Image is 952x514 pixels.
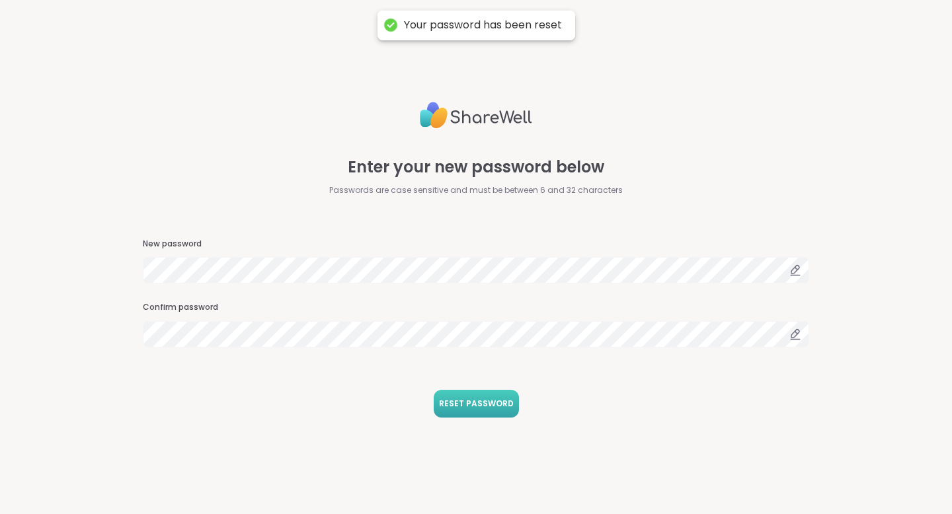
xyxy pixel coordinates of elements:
div: Your password has been reset [404,18,562,32]
span: RESET PASSWORD [439,398,514,410]
h3: New password [143,239,809,250]
button: RESET PASSWORD [434,390,519,418]
img: ShareWell Logo [420,96,532,134]
h3: Confirm password [143,302,809,313]
span: Enter your new password below [348,155,604,179]
span: Passwords are case sensitive and must be between 6 and 32 characters [329,184,623,196]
